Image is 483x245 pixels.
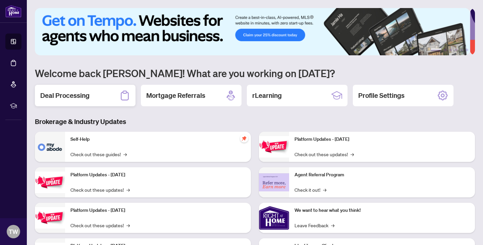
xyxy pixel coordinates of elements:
h2: rLearning [252,91,282,100]
img: We want to hear what you think! [259,203,289,233]
span: → [126,222,130,229]
span: → [331,222,334,229]
p: Platform Updates - [DATE] [70,207,246,214]
h1: Welcome back [PERSON_NAME]! What are you working on [DATE]? [35,67,475,79]
a: Check out these updates!→ [294,150,354,158]
p: Self-Help [70,136,246,143]
button: 1 [431,49,441,51]
a: Check it out!→ [294,186,326,193]
img: Platform Updates - June 23, 2025 [259,136,289,157]
span: → [351,150,354,158]
h2: Mortgage Referrals [146,91,205,100]
button: 2 [444,49,447,51]
span: pushpin [240,134,248,142]
button: 3 [449,49,452,51]
button: 5 [460,49,463,51]
span: → [126,186,130,193]
p: Agent Referral Program [294,171,470,179]
p: Platform Updates - [DATE] [70,171,246,179]
img: Platform Updates - September 16, 2025 [35,172,65,193]
a: Check out these guides!→ [70,150,127,158]
span: → [323,186,326,193]
button: 6 [466,49,468,51]
img: Slide 0 [35,8,470,55]
a: Check out these updates!→ [70,222,130,229]
h2: Profile Settings [358,91,405,100]
h3: Brokerage & Industry Updates [35,117,475,126]
span: TW [9,227,18,236]
img: Agent Referral Program [259,173,289,192]
p: We want to hear what you think! [294,207,470,214]
a: Check out these updates!→ [70,186,130,193]
img: Self-Help [35,132,65,162]
button: 4 [455,49,458,51]
img: logo [5,5,21,17]
h2: Deal Processing [40,91,90,100]
button: Open asap [456,222,476,242]
a: Leave Feedback→ [294,222,334,229]
span: → [123,150,127,158]
p: Platform Updates - [DATE] [294,136,470,143]
img: Platform Updates - July 21, 2025 [35,207,65,228]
